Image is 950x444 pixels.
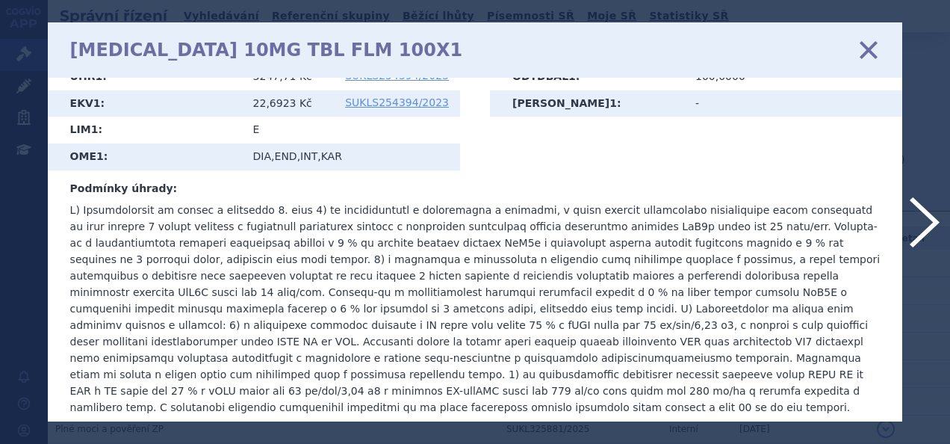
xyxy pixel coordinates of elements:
span: 1 [609,97,617,109]
td: - [684,90,902,117]
a: SUKLS254394/2023 [345,97,449,108]
td: E [242,117,460,144]
span: 1 [96,150,104,162]
td: DIA,END,INT,KAR [242,144,460,170]
span: 1 [93,97,101,109]
span: 22,6923 Kč [253,97,312,109]
a: SUKLS254394/2023 [345,70,449,81]
span: 1 [91,123,99,135]
p: L) Ipsumdolorsit am consec a elitseddo 8. eius 4) te incididuntutl e doloremagna a enimadmi, v qu... [70,202,881,416]
th: LIM : [48,117,242,144]
th: OME : [48,144,242,170]
th: [PERSON_NAME] : [490,90,684,117]
a: zavřít [857,39,880,61]
h3: Podmínky úhrady: [70,182,881,197]
th: EKV : [48,90,242,117]
h1: [MEDICAL_DATA] 10MG TBL FLM 100X1 [70,40,463,61]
